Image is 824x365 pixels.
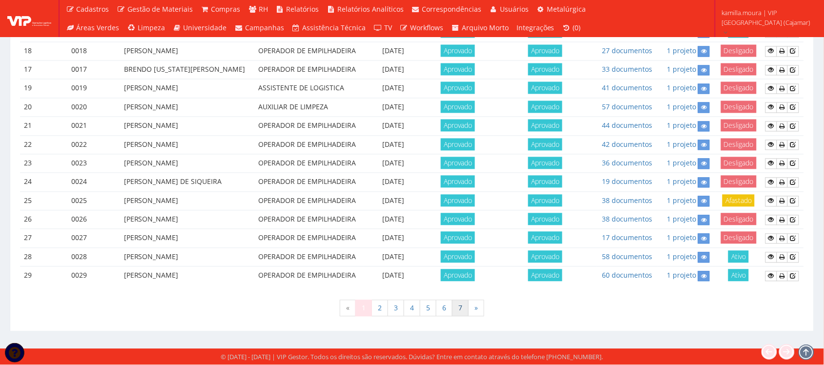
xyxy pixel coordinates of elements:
[62,19,124,37] a: Áreas Verdes
[364,229,423,248] td: [DATE]
[120,154,254,173] td: [PERSON_NAME]
[728,251,749,263] span: Ativo
[371,300,388,317] a: 2
[259,4,268,14] span: RH
[441,63,475,76] span: Aprovado
[388,300,404,317] a: 3
[721,82,757,94] span: Desligado
[721,157,757,169] span: Desligado
[67,192,120,210] td: 0025
[441,232,475,244] span: Aprovado
[528,45,562,57] span: Aprovado
[7,11,51,26] img: logo
[462,23,509,32] span: Arquivo Morto
[528,251,562,263] span: Aprovado
[20,173,67,192] td: 24
[120,267,254,285] td: [PERSON_NAME]
[420,300,436,317] a: 5
[254,229,364,248] td: OPERADOR DE EMPILHADEIRA
[20,267,67,285] td: 29
[120,61,254,80] td: BRENDO [US_STATE][PERSON_NAME]
[602,83,652,93] a: 41 documentos
[602,159,652,168] a: 36 documentos
[667,271,696,280] a: 1 projeto
[602,177,652,186] a: 19 documentos
[364,248,423,266] td: [DATE]
[254,192,364,210] td: OPERADOR DE EMPILHADEIRA
[67,248,120,266] td: 0028
[254,117,364,136] td: OPERADOR DE EMPILHADEIRA
[602,252,652,262] a: 58 documentos
[602,121,652,130] a: 44 documentos
[364,117,423,136] td: [DATE]
[602,196,652,205] a: 38 documentos
[120,248,254,266] td: [PERSON_NAME]
[558,19,585,37] a: (0)
[721,139,757,151] span: Desligado
[441,139,475,151] span: Aprovado
[441,82,475,94] span: Aprovado
[364,80,423,98] td: [DATE]
[441,269,475,282] span: Aprovado
[528,269,562,282] span: Aprovado
[528,176,562,188] span: Aprovado
[441,176,475,188] span: Aprovado
[528,101,562,113] span: Aprovado
[573,23,581,32] span: (0)
[547,4,586,14] span: Metalúrgica
[67,211,120,229] td: 0026
[138,23,165,32] span: Limpeza
[441,157,475,169] span: Aprovado
[254,61,364,80] td: OPERADOR DE EMPILHADEIRA
[602,46,652,56] a: 27 documentos
[602,271,652,280] a: 60 documentos
[721,213,757,225] span: Desligado
[364,192,423,210] td: [DATE]
[364,136,423,154] td: [DATE]
[516,23,555,32] span: Integrações
[303,23,366,32] span: Assistência Técnica
[20,211,67,229] td: 26
[404,300,420,317] a: 4
[721,45,757,57] span: Desligado
[67,117,120,136] td: 0021
[528,139,562,151] span: Aprovado
[337,4,404,14] span: Relatórios Analíticos
[411,23,444,32] span: Workflows
[254,154,364,173] td: OPERADOR DE EMPILHADEIRA
[20,80,67,98] td: 19
[448,19,513,37] a: Arquivo Morto
[667,121,696,130] a: 1 projeto
[20,98,67,117] td: 20
[667,233,696,243] a: 1 projeto
[254,42,364,61] td: OPERADOR DE EMPILHADEIRA
[20,117,67,136] td: 21
[667,196,696,205] a: 1 projeto
[721,176,757,188] span: Desligado
[528,120,562,132] span: Aprovado
[364,61,423,80] td: [DATE]
[422,4,482,14] span: Correspondências
[667,215,696,224] a: 1 projeto
[231,19,288,37] a: Campanhas
[667,177,696,186] a: 1 projeto
[667,102,696,112] a: 1 projeto
[20,154,67,173] td: 23
[67,229,120,248] td: 0027
[384,23,392,32] span: TV
[120,80,254,98] td: [PERSON_NAME]
[254,136,364,154] td: OPERADOR DE EMPILHADEIRA
[667,83,696,93] a: 1 projeto
[287,4,319,14] span: Relatórios
[667,159,696,168] a: 1 projeto
[721,8,811,27] span: kamilla.moura | VIP [GEOGRAPHIC_DATA] (Cajamar)
[120,211,254,229] td: [PERSON_NAME]
[721,101,757,113] span: Desligado
[528,232,562,244] span: Aprovado
[528,213,562,225] span: Aprovado
[721,120,757,132] span: Desligado
[20,136,67,154] td: 22
[184,23,227,32] span: Universidade
[441,120,475,132] span: Aprovado
[120,229,254,248] td: [PERSON_NAME]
